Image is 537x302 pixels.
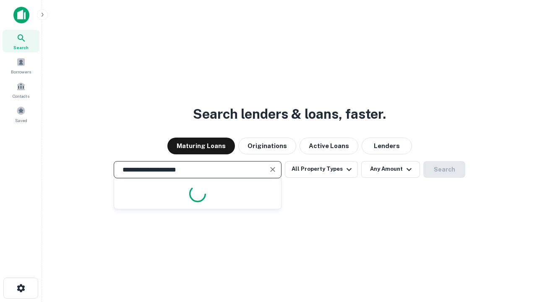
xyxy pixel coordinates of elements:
[13,7,29,23] img: capitalize-icon.png
[267,164,279,175] button: Clear
[285,161,358,178] button: All Property Types
[15,117,27,124] span: Saved
[13,44,29,51] span: Search
[361,161,420,178] button: Any Amount
[3,30,39,52] a: Search
[495,208,537,248] iframe: Chat Widget
[193,104,386,124] h3: Search lenders & loans, faster.
[362,138,412,154] button: Lenders
[13,93,29,99] span: Contacts
[3,54,39,77] a: Borrowers
[300,138,358,154] button: Active Loans
[167,138,235,154] button: Maturing Loans
[3,103,39,125] a: Saved
[3,78,39,101] a: Contacts
[238,138,296,154] button: Originations
[11,68,31,75] span: Borrowers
